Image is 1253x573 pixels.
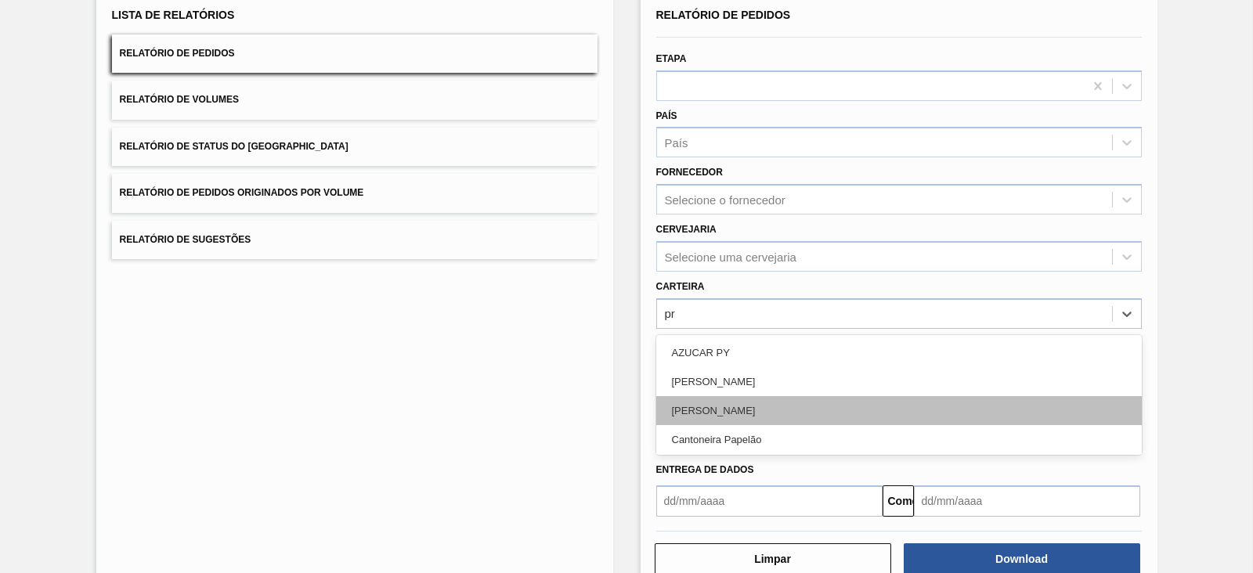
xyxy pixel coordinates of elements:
input: dd/mm/aaaa [656,485,883,517]
button: Relatório de Pedidos [112,34,598,73]
font: Entrega de dados [656,464,754,475]
font: Download [995,553,1048,565]
font: Relatório de Pedidos Originados por Volume [120,188,364,199]
font: [PERSON_NAME] [672,376,756,387]
font: País [665,136,688,150]
font: Relatório de Volumes [120,95,239,106]
font: Selecione uma cervejaria [665,250,796,263]
font: AZUCAR PY [672,347,730,359]
font: Cantoneira Papelão [672,434,762,445]
button: Relatório de Volumes [112,81,598,119]
font: Cervejaria [656,224,717,235]
font: Selecione o fornecedor [665,193,785,207]
font: Fornecedor [656,167,723,178]
font: Comeu [888,495,925,507]
button: Relatório de Status do [GEOGRAPHIC_DATA] [112,128,598,166]
input: dd/mm/aaaa [914,485,1140,517]
button: Relatório de Pedidos Originados por Volume [112,174,598,212]
font: Limpar [754,553,791,565]
font: Etapa [656,53,687,64]
button: Relatório de Sugestões [112,221,598,259]
font: Relatório de Pedidos [120,48,235,59]
font: Lista de Relatórios [112,9,235,21]
font: Relatório de Status do [GEOGRAPHIC_DATA] [120,141,348,152]
font: Relatório de Pedidos [656,9,791,21]
font: Relatório de Sugestões [120,234,251,245]
button: Comeu [883,485,914,517]
font: Carteira [656,281,705,292]
font: [PERSON_NAME] [672,405,756,416]
font: País [656,110,677,121]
